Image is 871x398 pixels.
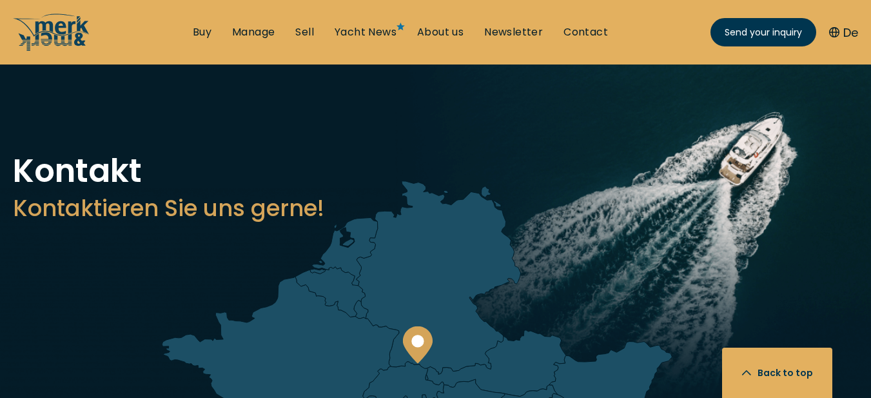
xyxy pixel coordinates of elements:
a: Sell [295,25,314,39]
a: Newsletter [484,25,543,39]
a: About us [417,25,464,39]
a: Contact [563,25,608,39]
button: De [829,24,858,41]
a: Buy [193,25,211,39]
a: Manage [232,25,275,39]
a: Yacht News [335,25,396,39]
h1: Kontakt [13,155,858,187]
a: Send your inquiry [710,18,816,46]
span: Send your inquiry [725,26,802,39]
button: Back to top [722,348,832,398]
h3: Kontaktieren Sie uns gerne! [13,192,858,224]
